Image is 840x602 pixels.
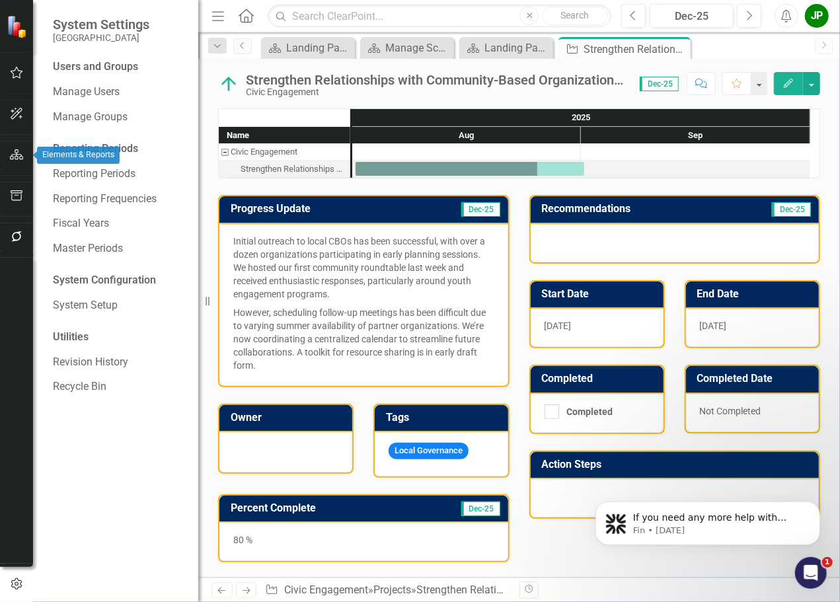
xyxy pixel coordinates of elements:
[373,583,411,596] a: Projects
[461,202,500,217] span: Dec-25
[53,110,185,125] a: Manage Groups
[53,216,185,231] a: Fiscal Years
[795,557,827,589] iframe: Intercom live chat
[219,161,350,178] div: Task: Start date: 2025-08-01 End date: 2025-09-01
[219,523,508,561] div: 80 %
[700,320,727,331] span: [DATE]
[7,15,30,38] img: ClearPoint Strategy
[246,73,627,87] div: Strengthen Relationships with Community-Based Organizations (CBOs) by partnering with trusted loc...
[53,298,185,313] a: System Setup
[463,40,550,56] a: Landing Page
[363,40,451,56] a: Manage Scorecards
[241,161,346,178] div: Strengthen Relationships with Community-Based Organizations (CBOs) by partnering with trusted loc...
[640,77,679,91] span: Dec-25
[53,379,185,395] a: Recycle Bin
[233,303,494,372] p: However, scheduling follow-up meetings has been difficult due to varying summer availability of p...
[53,167,185,182] a: Reporting Periods
[352,127,581,144] div: Aug
[231,412,346,424] h3: Owner
[219,143,350,161] div: Civic Engagement
[53,17,149,32] span: System Settings
[37,147,120,164] div: Elements & Reports
[53,241,185,256] a: Master Periods
[545,320,572,331] span: [DATE]
[231,203,410,215] h3: Progress Update
[650,4,734,28] button: Dec-25
[53,192,185,207] a: Reporting Frequencies
[542,373,657,385] h3: Completed
[576,474,840,566] iframe: Intercom notifications message
[53,141,185,157] div: Reporting Periods
[219,161,350,178] div: Strengthen Relationships with Community-Based Organizations (CBOs) by partnering with trusted loc...
[385,40,451,56] div: Manage Scorecards
[286,40,352,56] div: Landing Page
[268,5,611,28] input: Search ClearPoint...
[53,32,149,43] small: [GEOGRAPHIC_DATA]
[231,502,414,514] h3: Percent Complete
[231,143,297,161] div: Civic Engagement
[561,10,590,20] span: Search
[389,443,469,459] span: Local Governance
[581,127,810,144] div: Sep
[246,87,627,97] div: Civic Engagement
[542,459,813,470] h3: Action Steps
[772,202,811,217] span: Dec-25
[53,330,185,345] div: Utilities
[542,203,728,215] h3: Recommendations
[219,143,350,161] div: Task: Civic Engagement Start date: 2025-08-01 End date: 2025-08-02
[264,40,352,56] a: Landing Page
[284,583,368,596] a: Civic Engagement
[53,85,185,100] a: Manage Users
[53,355,185,370] a: Revision History
[356,162,584,176] div: Task: Start date: 2025-08-01 End date: 2025-09-01
[822,557,833,568] span: 1
[53,273,185,288] div: System Configuration
[233,235,494,303] p: Initial outreach to local CBOs has been successful, with over a dozen organizations participating...
[697,373,812,385] h3: Completed Date
[218,73,239,94] img: On Target
[686,394,819,432] div: Not Completed
[461,502,500,516] span: Dec-25
[352,109,810,126] div: 2025
[265,583,509,598] div: » »
[654,9,729,24] div: Dec-25
[53,59,185,75] div: Users and Groups
[542,288,657,300] h3: Start Date
[584,41,687,57] div: Strengthen Relationships with Community-Based Organizations (CBOs) by partnering with trusted loc...
[542,7,608,25] button: Search
[484,40,550,56] div: Landing Page
[386,412,501,424] h3: Tags
[805,4,829,28] button: JP
[697,288,812,300] h3: End Date
[219,127,350,143] div: Name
